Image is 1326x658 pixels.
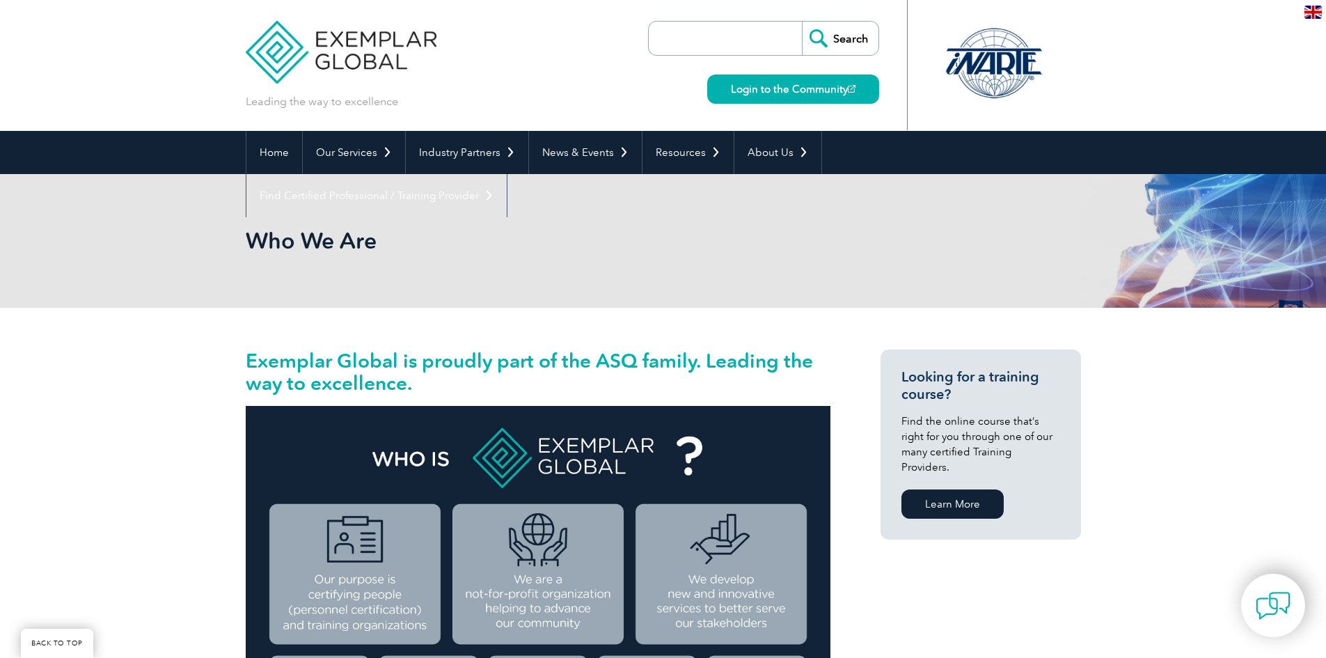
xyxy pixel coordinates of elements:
[848,85,855,93] img: open_square.png
[406,131,528,174] a: Industry Partners
[529,131,642,174] a: News & Events
[901,489,1004,519] a: Learn More
[734,131,821,174] a: About Us
[901,414,1060,475] p: Find the online course that’s right for you through one of our many certified Training Providers.
[246,94,398,109] p: Leading the way to excellence
[642,131,734,174] a: Resources
[901,368,1060,403] h3: Looking for a training course?
[246,174,507,217] a: Find Certified Professional / Training Provider
[1256,588,1291,623] img: contact-chat.png
[246,230,830,252] h2: Who We Are
[707,75,879,104] a: Login to the Community
[246,350,830,394] h2: Exemplar Global is proudly part of the ASQ family. Leading the way to excellence.
[21,629,93,658] a: BACK TO TOP
[1304,6,1322,19] img: en
[802,22,878,55] input: Search
[246,131,302,174] a: Home
[303,131,405,174] a: Our Services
